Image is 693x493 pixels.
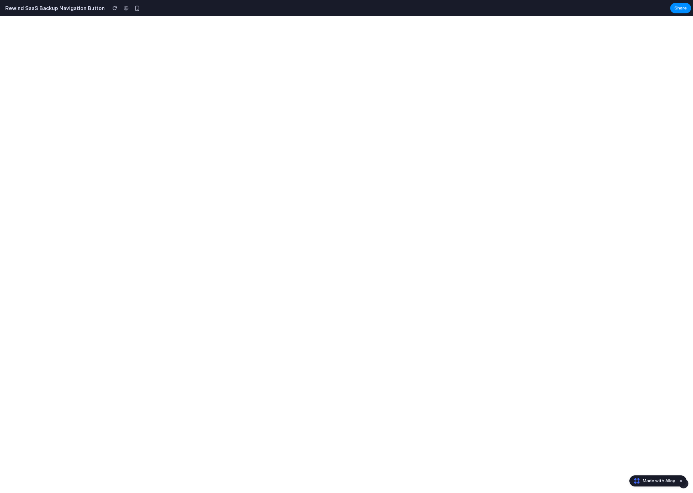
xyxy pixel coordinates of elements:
[630,478,676,484] a: Made with Alloy
[674,5,687,11] span: Share
[643,478,675,484] span: Made with Alloy
[677,477,685,485] button: Dismiss watermark
[3,4,105,12] h2: Rewind SaaS Backup Navigation Button
[670,3,691,13] button: Share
